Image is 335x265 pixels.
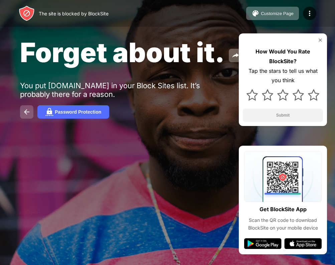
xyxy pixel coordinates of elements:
div: Password Protection [55,109,101,115]
img: star.svg [308,89,319,101]
div: Scan the QR code to download BlockSite on your mobile device [244,217,322,232]
span: Forget about it. [20,36,225,69]
img: star.svg [277,89,289,101]
div: Get BlockSite App [260,205,307,214]
div: Customize Page [261,11,294,16]
img: app-store.svg [284,238,322,249]
img: menu-icon.svg [306,9,314,17]
img: star.svg [246,89,258,101]
button: Submit [243,109,323,122]
img: header-logo.svg [19,5,35,21]
img: pallet.svg [252,9,260,17]
img: google-play.svg [244,238,282,249]
img: rate-us-close.svg [318,37,323,43]
div: Tap the stars to tell us what you think [243,66,323,86]
div: The site is blocked by BlockSite [39,11,109,16]
img: star.svg [293,89,304,101]
img: share.svg [231,51,239,59]
img: qrcode.svg [244,151,322,202]
img: back.svg [23,108,31,116]
div: How Would You Rate BlockSite? [243,47,323,66]
div: You put [DOMAIN_NAME] in your Block Sites list. It’s probably there for a reason. [20,81,226,99]
img: star.svg [262,89,273,101]
img: password.svg [45,108,53,116]
button: Customize Page [246,7,299,20]
button: Password Protection [37,105,109,119]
